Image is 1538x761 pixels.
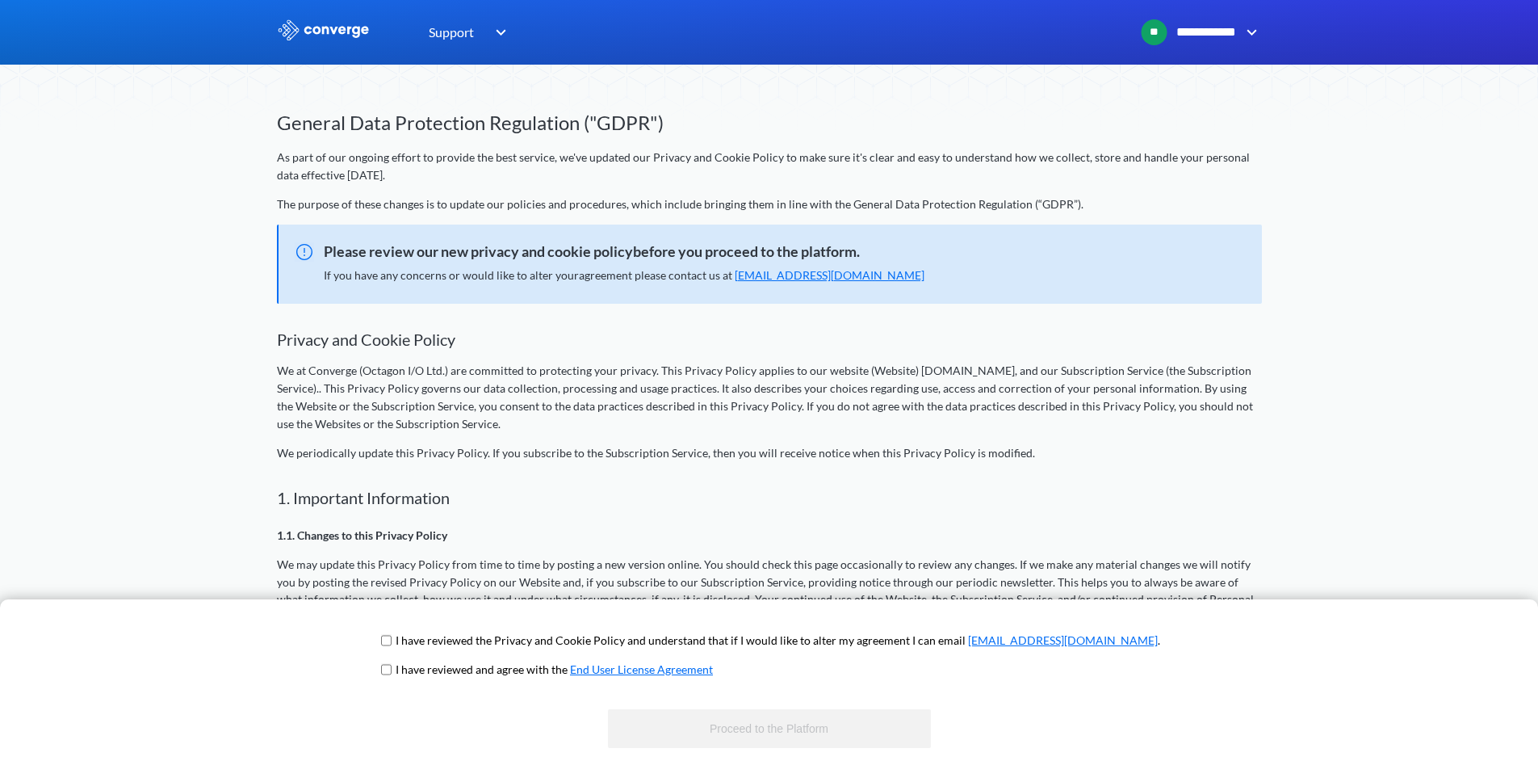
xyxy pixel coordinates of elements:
[277,556,1262,627] p: We may update this Privacy Policy from time to time by posting a new version online. You should c...
[429,22,474,42] span: Support
[735,268,924,282] a: [EMAIL_ADDRESS][DOMAIN_NAME]
[396,661,713,679] p: I have reviewed and agree with the
[968,633,1158,647] a: [EMAIL_ADDRESS][DOMAIN_NAME]
[279,241,1246,263] span: Please review our new privacy and cookie policybefore you proceed to the platform.
[277,330,1262,349] h2: Privacy and Cookie Policy
[570,662,713,676] a: End User License Agreement
[277,149,1262,184] p: As part of our ongoing effort to provide the best service, we've updated our Privacy and Cookie P...
[1236,23,1262,42] img: downArrow.svg
[277,444,1262,462] p: We periodically update this Privacy Policy. If you subscribe to the Subscription Service, then yo...
[277,19,371,40] img: logo_ewhite.svg
[277,488,1262,507] h2: 1. Important Information
[396,632,1160,650] p: I have reviewed the Privacy and Cookie Policy and understand that if I would like to alter my agr...
[485,23,511,42] img: downArrow.svg
[608,709,931,748] button: Proceed to the Platform
[324,268,924,282] span: If you have any concerns or would like to alter your agreement please contact us at
[277,527,1262,544] p: 1.1. Changes to this Privacy Policy
[277,362,1262,433] p: We at Converge (Octagon I/O Ltd.) are committed to protecting your privacy. This Privacy Policy a...
[277,196,1262,213] p: The purpose of these changes is to update our policies and procedures, which include bringing the...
